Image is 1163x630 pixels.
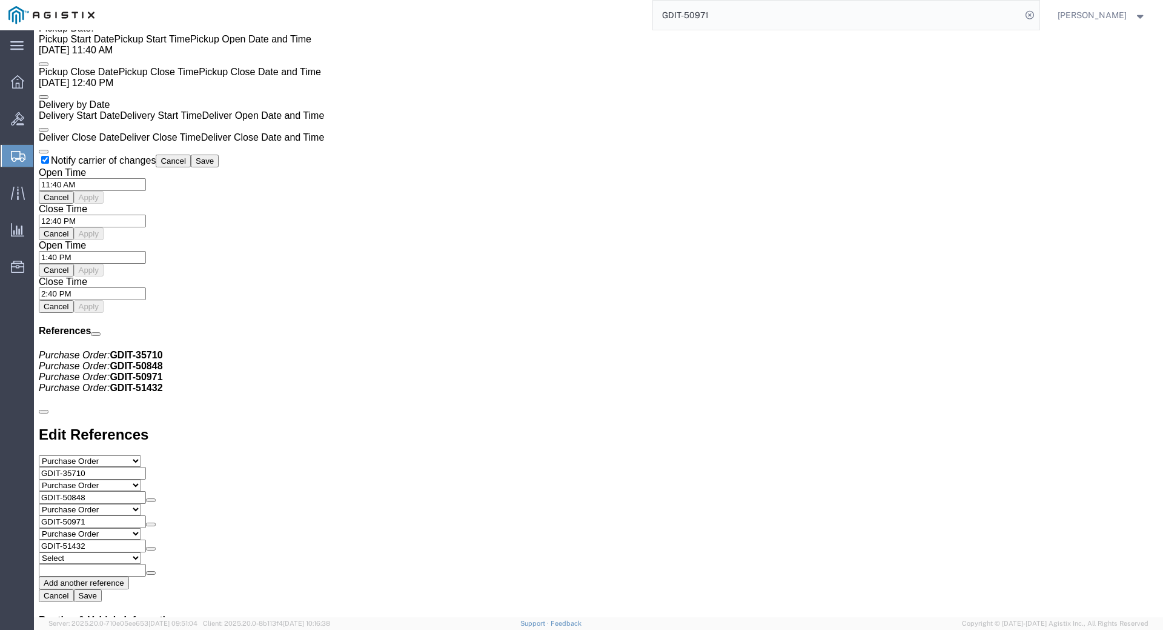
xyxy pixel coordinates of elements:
[283,620,330,627] span: [DATE] 10:16:38
[653,1,1021,30] input: Search for shipment number, reference number
[551,620,581,627] a: Feedback
[1057,8,1147,22] button: [PERSON_NAME]
[34,30,1163,617] iframe: FS Legacy Container
[48,620,197,627] span: Server: 2025.20.0-710e05ee653
[203,620,330,627] span: Client: 2025.20.0-8b113f4
[962,618,1148,629] span: Copyright © [DATE]-[DATE] Agistix Inc., All Rights Reserved
[1058,8,1127,22] span: Stuart Packer
[520,620,551,627] a: Support
[8,6,94,24] img: logo
[148,620,197,627] span: [DATE] 09:51:04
